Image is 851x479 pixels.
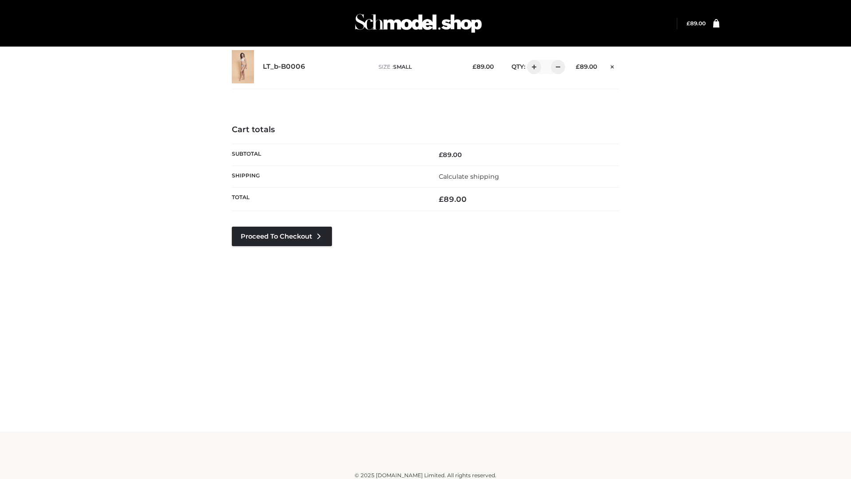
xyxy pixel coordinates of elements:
th: Subtotal [232,144,425,165]
th: Shipping [232,165,425,187]
h4: Cart totals [232,125,619,135]
bdi: 89.00 [439,195,467,204]
span: £ [687,20,690,27]
bdi: 89.00 [472,63,494,70]
bdi: 89.00 [687,20,706,27]
span: £ [576,63,580,70]
a: Proceed to Checkout [232,227,332,246]
p: size : [379,63,459,71]
span: SMALL [393,63,412,70]
a: LT_b-B0006 [263,63,305,71]
span: £ [472,63,476,70]
a: Calculate shipping [439,173,499,181]
span: £ [439,195,444,204]
div: QTY: [503,60,562,74]
bdi: 89.00 [439,151,462,159]
span: £ [439,151,443,159]
th: Total [232,188,425,211]
a: Remove this item [606,60,619,71]
bdi: 89.00 [576,63,597,70]
a: £89.00 [687,20,706,27]
img: Schmodel Admin 964 [352,6,485,41]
